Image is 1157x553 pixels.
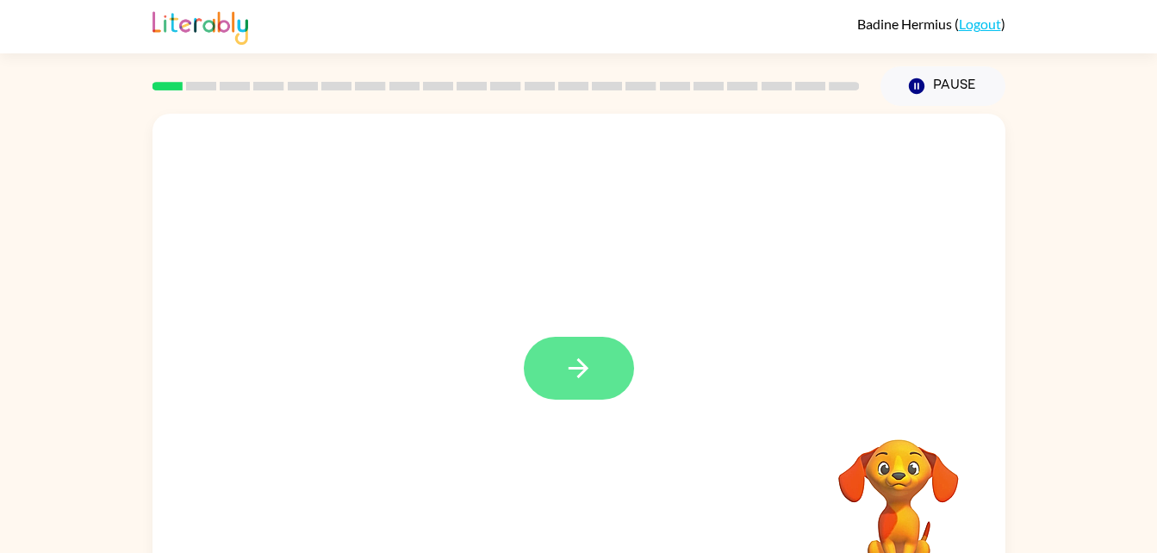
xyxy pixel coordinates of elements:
[857,16,955,32] span: Badine Hermius
[959,16,1001,32] a: Logout
[880,66,1005,106] button: Pause
[857,16,1005,32] div: ( )
[152,7,248,45] img: Literably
